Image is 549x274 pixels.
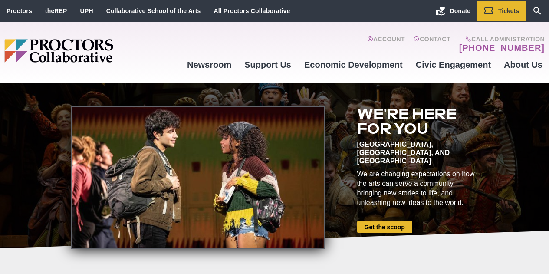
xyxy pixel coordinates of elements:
a: Economic Development [298,53,409,76]
a: Contact [414,36,450,53]
a: UPH [80,7,93,14]
span: Tickets [498,7,519,14]
a: Civic Engagement [409,53,497,76]
a: Support Us [238,53,298,76]
a: All Proctors Collaborative [214,7,290,14]
a: Get the scoop [357,221,412,233]
span: Call Administration [457,36,545,43]
a: Collaborative School of the Arts [106,7,201,14]
h2: We're here for you [357,106,479,136]
span: Donate [450,7,470,14]
a: Search [526,1,549,21]
a: Newsroom [181,53,238,76]
a: [PHONE_NUMBER] [459,43,545,53]
img: Proctors logo [4,39,180,63]
div: [GEOGRAPHIC_DATA], [GEOGRAPHIC_DATA], and [GEOGRAPHIC_DATA] [357,140,479,165]
a: About Us [497,53,549,76]
div: We are changing expectations on how the arts can serve a community, bringing new stories to life,... [357,169,479,208]
a: Account [367,36,405,53]
a: Proctors [7,7,32,14]
a: Tickets [477,1,526,21]
a: theREP [45,7,67,14]
a: Donate [429,1,477,21]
